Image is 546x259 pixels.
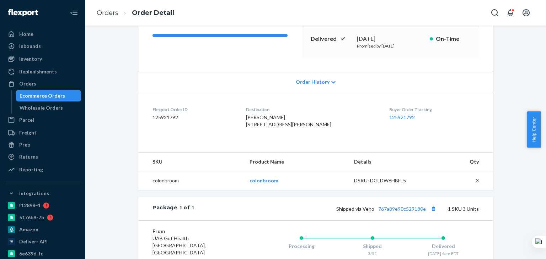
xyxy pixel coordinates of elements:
th: Details [348,153,427,171]
th: SKU [138,153,244,171]
a: 5176b9-7b [4,212,81,223]
span: [PERSON_NAME] [STREET_ADDRESS][PERSON_NAME] [246,114,331,127]
div: DSKU: DGLDW6HBFL5 [354,177,421,184]
dt: Flexport Order ID [152,106,235,112]
button: Help Center [527,111,541,148]
div: 5176b9-7b [19,214,44,221]
button: Open Search Box [488,6,502,20]
div: 6e639d-fc [19,250,43,257]
ol: breadcrumbs [91,2,180,23]
dt: Destination [246,106,378,112]
div: Reporting [19,166,43,173]
div: Deliverr API [19,238,48,245]
div: Processing [266,243,337,250]
div: Inventory [19,55,42,62]
a: colonbroom [250,177,278,183]
div: Package 1 of 1 [152,204,194,213]
a: Amazon [4,224,81,235]
span: Shipped via Veho [336,206,438,212]
a: Home [4,28,81,40]
td: 3 [427,171,493,190]
dt: From [152,228,237,235]
a: 767a89e90c529180e [378,206,426,212]
dt: Buyer Order Tracking [389,106,479,112]
a: Wholesale Orders [16,102,81,114]
th: Qty [427,153,493,171]
div: Wholesale Orders [20,104,63,111]
a: Order Detail [132,9,174,17]
div: Amazon [19,226,38,233]
p: Promised by [DATE] [357,43,424,49]
div: Freight [19,129,37,136]
div: [DATE] 4am EDT [408,250,479,257]
p: Delivered [311,35,351,43]
a: Freight [4,127,81,138]
div: Inbounds [19,43,41,50]
div: f12898-4 [19,202,40,209]
div: Prep [19,141,30,148]
button: Open notifications [503,6,518,20]
th: Product Name [244,153,348,171]
a: f12898-4 [4,200,81,211]
div: Shipped [337,243,408,250]
div: Ecommerce Orders [20,92,65,99]
img: Flexport logo [8,9,38,16]
div: Parcel [19,116,34,123]
div: 1 SKU 3 Units [194,204,479,213]
div: 3/31 [337,250,408,257]
a: Parcel [4,114,81,126]
a: Ecommerce Orders [16,90,81,101]
button: Close Navigation [67,6,81,20]
div: Returns [19,153,38,160]
div: Home [19,31,33,38]
td: colonbroom [138,171,244,190]
div: [DATE] [357,35,424,43]
p: On-Time [436,35,470,43]
dd: 125921792 [152,114,235,121]
span: Order History [296,78,330,86]
a: Orders [4,78,81,89]
a: Reporting [4,164,81,175]
span: UAB Gut Health [GEOGRAPHIC_DATA], [GEOGRAPHIC_DATA] [152,235,206,255]
a: Deliverr API [4,236,81,247]
a: Inventory [4,53,81,65]
a: Inbounds [4,40,81,52]
button: Integrations [4,188,81,199]
button: Copy tracking number [429,204,438,213]
a: 125921792 [389,114,415,120]
a: Returns [4,151,81,162]
div: Integrations [19,190,49,197]
a: Replenishments [4,66,81,77]
div: Replenishments [19,68,57,75]
div: Delivered [408,243,479,250]
div: Orders [19,80,36,87]
a: Orders [97,9,118,17]
button: Open account menu [519,6,533,20]
a: Prep [4,139,81,150]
